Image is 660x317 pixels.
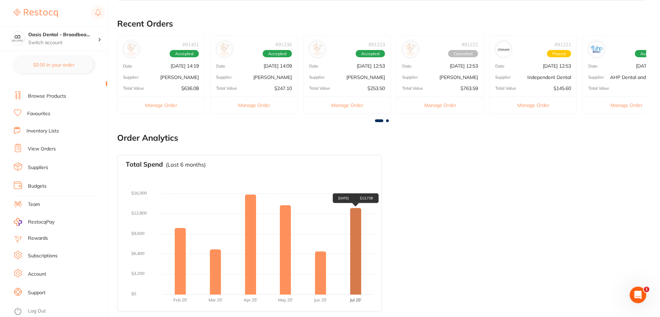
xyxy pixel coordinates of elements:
[590,43,603,56] img: AHP Dental and Medical
[402,75,418,80] p: Supplier
[28,252,58,259] a: Subscriptions
[160,75,199,80] p: [PERSON_NAME]
[274,86,292,91] p: $247.10
[644,287,649,292] span: 1
[360,196,373,200] p: $13,738
[14,9,58,17] img: Restocq Logo
[547,50,571,58] span: Placed
[14,218,54,226] a: RestocqPay
[402,64,412,69] p: Date
[118,97,204,113] button: Manage Order
[28,31,98,38] h4: Oasis Dental - Broadbeach
[402,86,423,91] p: Total Value
[27,110,50,117] a: Favourites
[497,43,510,56] img: Independent Dental
[461,42,478,47] p: # 91222
[14,306,105,317] button: Log Out
[460,86,478,91] p: $763.59
[368,42,385,47] p: # 91223
[14,218,22,226] img: RestocqPay
[495,75,511,80] p: Supplier
[356,50,385,58] span: Accepted
[338,196,349,200] p: [DATE]
[125,43,138,56] img: Henry Schein Halas
[404,43,417,56] img: Henry Schein Halas
[28,219,54,226] span: RestocqPay
[170,50,199,58] span: Accepted
[346,75,385,80] p: [PERSON_NAME]
[211,97,297,113] button: Manage Order
[28,308,46,315] a: Log Out
[588,75,604,80] p: Supplier
[11,32,24,46] img: Oasis Dental - Broadbeach
[123,64,132,69] p: Date
[397,97,484,113] button: Manage Order
[264,63,292,69] p: [DATE] 14:09
[28,271,46,278] a: Account
[543,63,571,69] p: [DATE] 12:53
[527,75,571,80] p: Independent Dental
[14,5,58,21] a: Restocq Logo
[28,39,98,46] p: Switch account
[309,64,318,69] p: Date
[27,128,59,135] a: Inventory Lists
[555,42,571,47] p: # 91221
[166,161,206,168] p: (Last 6 months)
[263,50,292,58] span: Accepted
[309,75,325,80] p: Supplier
[311,43,324,56] img: Adam Dental
[367,86,385,91] p: $253.50
[216,75,232,80] p: Supplier
[490,97,577,113] button: Manage Order
[28,235,48,242] a: Rewards
[588,64,598,69] p: Date
[304,97,390,113] button: Manage Order
[123,86,144,91] p: Total Value
[495,86,516,91] p: Total Value
[28,289,45,296] a: Support
[275,42,292,47] p: # 91236
[253,75,292,80] p: [PERSON_NAME]
[554,86,571,91] p: $145.60
[439,75,478,80] p: [PERSON_NAME]
[117,133,646,143] h2: Order Analytics
[448,50,478,58] span: Cancelled
[14,57,93,73] button: $0.00 in your order
[182,42,199,47] p: # 91401
[171,63,199,69] p: [DATE] 14:19
[28,146,56,152] a: View Orders
[630,287,646,303] iframe: Intercom live chat
[126,161,163,168] h3: Total Spend
[123,75,139,80] p: Supplier
[495,64,505,69] p: Date
[28,93,66,100] a: Browse Products
[28,201,40,208] a: Team
[588,86,609,91] p: Total Value
[28,164,48,171] a: Suppliers
[181,86,199,91] p: $636.08
[117,19,646,29] h2: Recent Orders
[309,86,330,91] p: Total Value
[216,64,225,69] p: Date
[450,63,478,69] p: [DATE] 12:53
[28,183,47,190] a: Budgets
[216,86,237,91] p: Total Value
[357,63,385,69] p: [DATE] 12:53
[218,43,231,56] img: Adam Dental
